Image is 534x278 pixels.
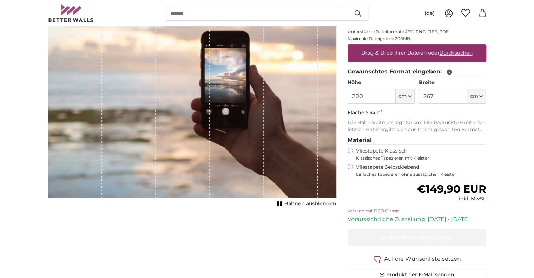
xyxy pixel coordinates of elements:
span: Auf die Wunschliste setzen [384,255,461,263]
img: Betterwalls [48,4,94,22]
p: Unterstützte Dateiformate JPG, PNG, TIFF, PDF. [348,29,486,34]
u: Durchsuchen [439,50,472,56]
p: Die Bahnbreite beträgt 50 cm. Die bedruckte Breite der letzten Bahn ergibt sich aus Ihrem gewählt... [348,119,486,133]
p: Versand mit DPD Classic [348,208,486,214]
div: inkl. MwSt. [417,195,486,202]
button: (de) [419,7,440,20]
label: Breite [419,79,486,86]
label: Vliestapete Selbstklebend [356,164,486,177]
span: cm [398,93,407,100]
p: Voraussichtliche Zustellung: [DATE] - [DATE] [348,215,486,224]
legend: Material [348,136,486,145]
label: Drag & Drop Ihrer Dateien oder [358,46,475,60]
button: Auf die Wunschliste setzen [348,254,486,263]
span: €149,90 EUR [417,182,486,195]
span: 5.34m² [365,109,383,116]
p: Fläche: [348,109,486,116]
span: In den Warenkorb legen [381,234,453,241]
span: Klassisches Tapezieren mit Kleister [356,155,480,161]
span: Bahnen ausblenden [284,200,336,207]
legend: Gewünschtes Format eingeben: [348,67,486,76]
button: cm [467,89,486,104]
label: Vliestapete Klassisch [356,148,480,161]
p: Maximale Dateigrösse 200MB. [348,36,486,41]
label: Höhe [348,79,415,86]
button: In den Warenkorb legen [348,229,486,246]
span: Einfaches Tapezieren ohne zusätzlichen Kleister [356,172,486,177]
button: Bahnen ausblenden [275,199,336,209]
span: cm [470,93,478,100]
button: cm [396,89,415,104]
